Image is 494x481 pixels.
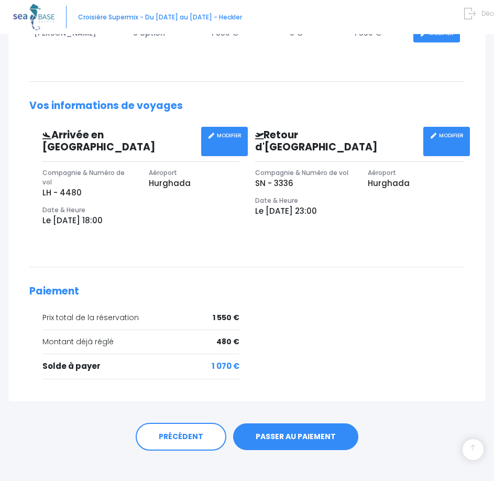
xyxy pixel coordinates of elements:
[255,168,348,177] span: Compagnie & Numéro de vol
[212,360,239,373] span: 1 070 €
[247,129,416,154] h3: Retour d'[GEOGRAPHIC_DATA]
[368,168,396,177] span: Aéroport
[35,129,194,154] h3: Arrivée en [GEOGRAPHIC_DATA]
[149,178,239,190] p: Hurghada
[29,100,465,112] h2: Vos informations de voyages
[233,423,358,451] a: PASSER AU PAIEMENT
[42,205,85,214] span: Date & Heure
[255,196,298,205] span: Date & Heure
[368,178,465,190] p: Hurghada
[149,168,177,177] span: Aéroport
[42,168,125,187] span: Compagnie & Numéro de vol
[216,336,239,347] span: 480 €
[255,205,465,217] p: Le [DATE] 23:00
[213,312,239,323] span: 1 550 €
[78,13,242,21] span: Croisière Supermix - Du [DATE] au [DATE] - Heckler
[29,286,465,298] h2: Paiement
[201,127,248,157] a: MODIFIER
[42,215,239,227] p: Le [DATE] 18:00
[255,178,352,190] p: SN - 3336
[42,312,239,323] div: Prix total de la réservation
[423,127,470,157] a: MODIFIER
[136,423,226,451] a: PRÉCÉDENT
[42,360,239,373] div: Solde à payer
[42,336,239,347] div: Montant déjà réglé
[42,187,133,199] p: LH - 4480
